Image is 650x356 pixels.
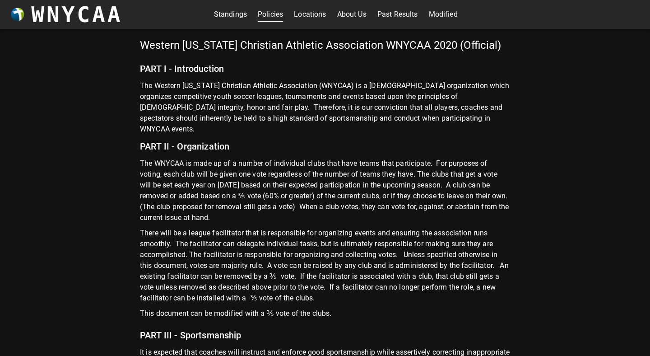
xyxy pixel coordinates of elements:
[214,7,247,22] a: Standings
[140,158,510,228] p: The WNYCAA is made up of a number of individual clubs that have teams that participate. For purpo...
[429,7,458,22] a: Modified
[377,7,418,22] a: Past Results
[140,323,510,347] h6: PART III - Sportsmanship
[140,57,510,80] h6: PART I - Introduction
[258,7,283,22] a: Policies
[140,308,510,323] p: This document can be modified with a ⅗ vote of the clubs.
[140,80,510,135] p: The Western [US_STATE] Christian Athletic Association (WNYCAA) is a [DEMOGRAPHIC_DATA] organizati...
[140,135,510,158] h6: PART II - Organization
[294,7,326,22] a: Locations
[31,2,122,27] h3: WNYCAA
[11,8,24,21] img: wnycaaBall.png
[337,7,367,22] a: About Us
[140,38,510,57] h5: Western [US_STATE] Christian Athletic Association WNYCAA 2020 (Official)
[140,228,510,308] p: There will be a league facilitator that is responsible for organizing events and ensuring the ass...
